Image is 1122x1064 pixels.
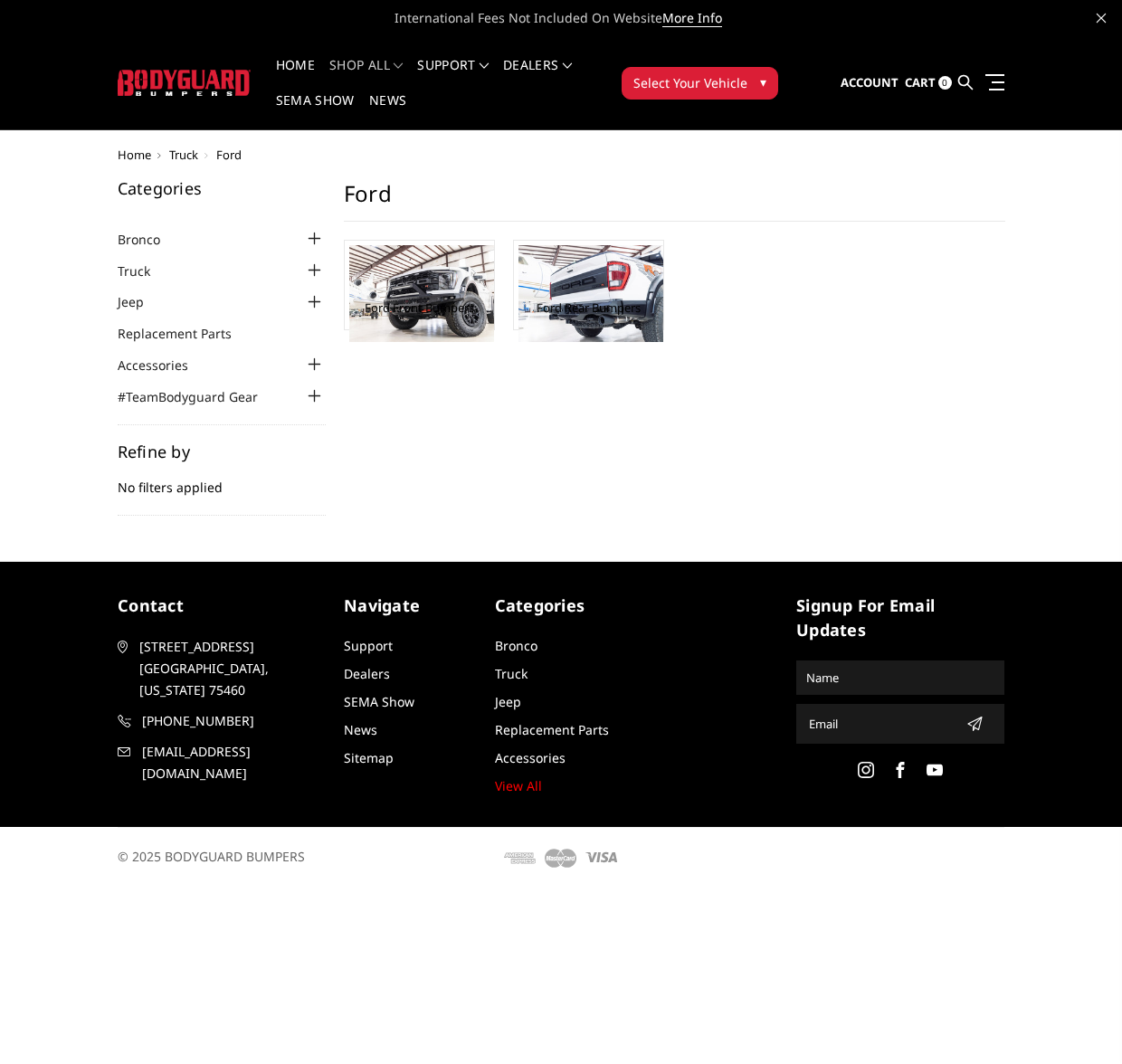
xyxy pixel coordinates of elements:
[938,76,952,90] span: 0
[799,663,1002,692] input: Name
[495,749,566,766] a: Accessories
[118,261,173,280] a: Truck
[417,59,489,94] a: Support
[118,443,326,516] div: No filters applied
[662,9,722,27] a: More Info
[633,73,747,92] span: Select Your Vehicle
[344,693,414,710] a: SEMA Show
[142,710,325,732] span: [PHONE_NUMBER]
[118,324,254,343] a: Replacement Parts
[344,721,377,738] a: News
[495,665,528,682] a: Truck
[495,637,537,654] a: Bronco
[118,741,326,784] a: [EMAIL_ADDRESS][DOMAIN_NAME]
[276,59,315,94] a: Home
[118,710,326,732] a: [PHONE_NUMBER]
[365,299,474,316] a: Ford Front Bumpers
[495,693,521,710] a: Jeep
[495,777,542,794] a: View All
[276,94,355,129] a: SEMA Show
[369,94,406,129] a: News
[622,67,778,100] button: Select Your Vehicle
[344,749,394,766] a: Sitemap
[329,59,403,94] a: shop all
[503,59,572,94] a: Dealers
[537,299,641,316] a: Ford Rear Bumpers
[216,147,242,163] span: Ford
[118,70,251,96] img: BODYGUARD BUMPERS
[802,709,959,738] input: Email
[139,636,322,701] span: [STREET_ADDRESS] [GEOGRAPHIC_DATA], [US_STATE] 75460
[495,721,609,738] a: Replacement Parts
[841,59,899,108] a: Account
[118,230,183,249] a: Bronco
[118,147,151,163] a: Home
[905,74,936,90] span: Cart
[841,74,899,90] span: Account
[118,443,326,460] h5: Refine by
[905,59,952,108] a: Cart 0
[344,594,477,618] h5: Navigate
[118,356,211,375] a: Accessories
[495,594,628,618] h5: Categories
[118,594,326,618] h5: contact
[344,180,1005,222] h1: Ford
[142,741,325,784] span: [EMAIL_ADDRESS][DOMAIN_NAME]
[344,665,390,682] a: Dealers
[169,147,198,163] a: Truck
[344,637,393,654] a: Support
[118,848,305,865] span: © 2025 BODYGUARD BUMPERS
[760,72,766,91] span: ▾
[796,594,1004,642] h5: signup for email updates
[118,180,326,196] h5: Categories
[118,387,280,406] a: #TeamBodyguard Gear
[118,292,166,311] a: Jeep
